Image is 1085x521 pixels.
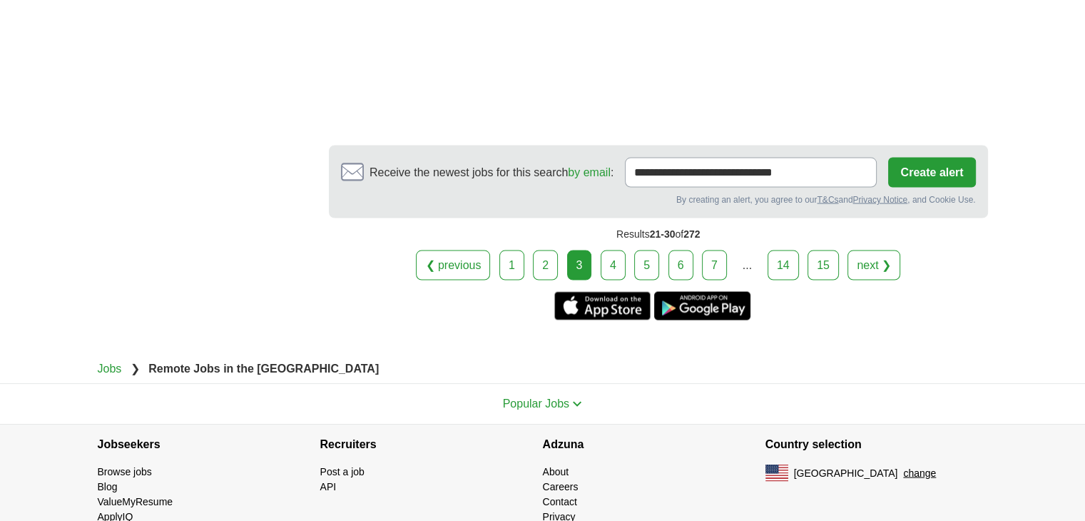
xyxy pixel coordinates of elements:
div: ... [733,251,761,280]
a: 7 [702,251,727,280]
div: By creating an alert, you agree to our and , and Cookie Use. [341,193,976,206]
a: 4 [601,251,626,280]
span: Receive the newest jobs for this search : [370,164,613,181]
a: 6 [668,251,693,280]
a: 14 [768,251,799,280]
div: Results of [329,218,988,251]
span: ❯ [131,363,140,375]
a: 1 [499,251,524,280]
span: [GEOGRAPHIC_DATA] [794,466,898,481]
img: toggle icon [572,401,582,408]
a: Get the Android app [654,292,750,320]
a: by email [568,166,611,178]
a: 15 [808,251,839,280]
button: Create alert [888,158,975,188]
span: 272 [683,228,700,240]
a: ValueMyResume [98,496,173,507]
button: change [903,466,936,481]
a: Contact [543,496,577,507]
a: 2 [533,251,558,280]
div: 3 [567,251,592,280]
h4: Country selection [765,425,988,465]
a: Careers [543,481,579,492]
a: About [543,466,569,477]
a: 5 [634,251,659,280]
strong: Remote Jobs in the [GEOGRAPHIC_DATA] [148,363,379,375]
a: T&Cs [817,195,838,205]
a: Blog [98,481,118,492]
a: next ❯ [847,251,900,280]
span: Popular Jobs [503,398,569,410]
a: Jobs [98,363,122,375]
a: ❮ previous [416,251,490,280]
a: Privacy Notice [852,195,907,205]
a: API [320,481,337,492]
a: Post a job [320,466,365,477]
a: Get the iPhone app [554,292,651,320]
img: US flag [765,465,788,482]
span: 21-30 [650,228,676,240]
a: Browse jobs [98,466,152,477]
